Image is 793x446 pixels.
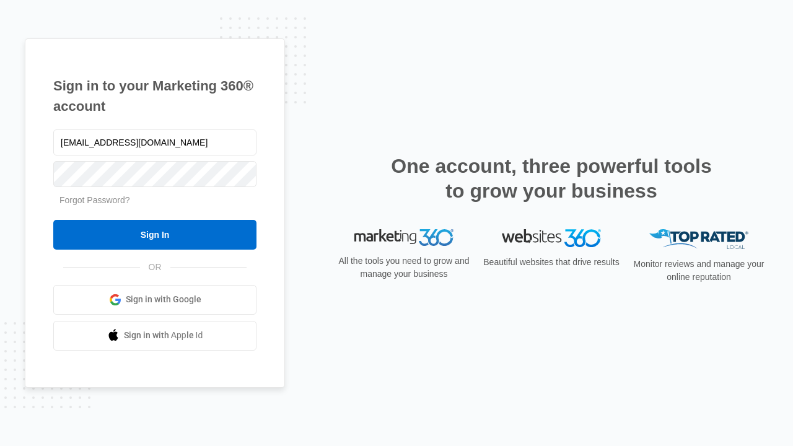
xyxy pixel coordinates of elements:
[59,195,130,205] a: Forgot Password?
[53,76,256,116] h1: Sign in to your Marketing 360® account
[387,154,716,203] h2: One account, three powerful tools to grow your business
[140,261,170,274] span: OR
[126,293,201,306] span: Sign in with Google
[649,229,748,250] img: Top Rated Local
[53,220,256,250] input: Sign In
[629,258,768,284] p: Monitor reviews and manage your online reputation
[482,256,621,269] p: Beautiful websites that drive results
[53,285,256,315] a: Sign in with Google
[502,229,601,247] img: Websites 360
[354,229,453,247] img: Marketing 360
[335,255,473,281] p: All the tools you need to grow and manage your business
[124,329,203,342] span: Sign in with Apple Id
[53,321,256,351] a: Sign in with Apple Id
[53,129,256,155] input: Email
